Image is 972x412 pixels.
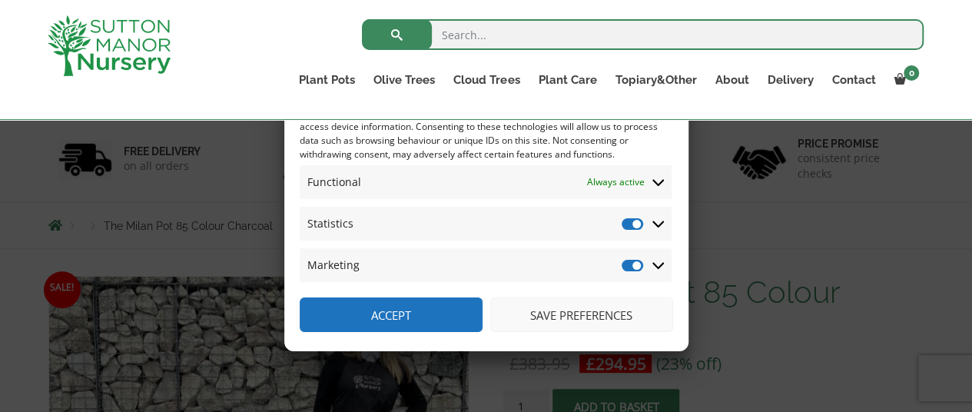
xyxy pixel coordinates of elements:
[300,207,672,241] summary: Statistics
[822,69,884,91] a: Contact
[290,69,364,91] a: Plant Pots
[758,69,822,91] a: Delivery
[364,69,444,91] a: Olive Trees
[48,15,171,76] img: logo
[307,256,360,274] span: Marketing
[529,69,605,91] a: Plant Care
[362,19,924,50] input: Search...
[884,69,924,91] a: 0
[904,65,919,81] span: 0
[300,297,483,332] button: Accept
[300,106,672,161] div: To provide the best experiences, we use technologies like cookies to store and/or access device i...
[490,297,673,332] button: Save preferences
[605,69,705,91] a: Topiary&Other
[705,69,758,91] a: About
[307,214,353,233] span: Statistics
[300,248,672,282] summary: Marketing
[587,173,645,191] span: Always active
[444,69,529,91] a: Cloud Trees
[300,165,672,199] summary: Functional Always active
[307,173,361,191] span: Functional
